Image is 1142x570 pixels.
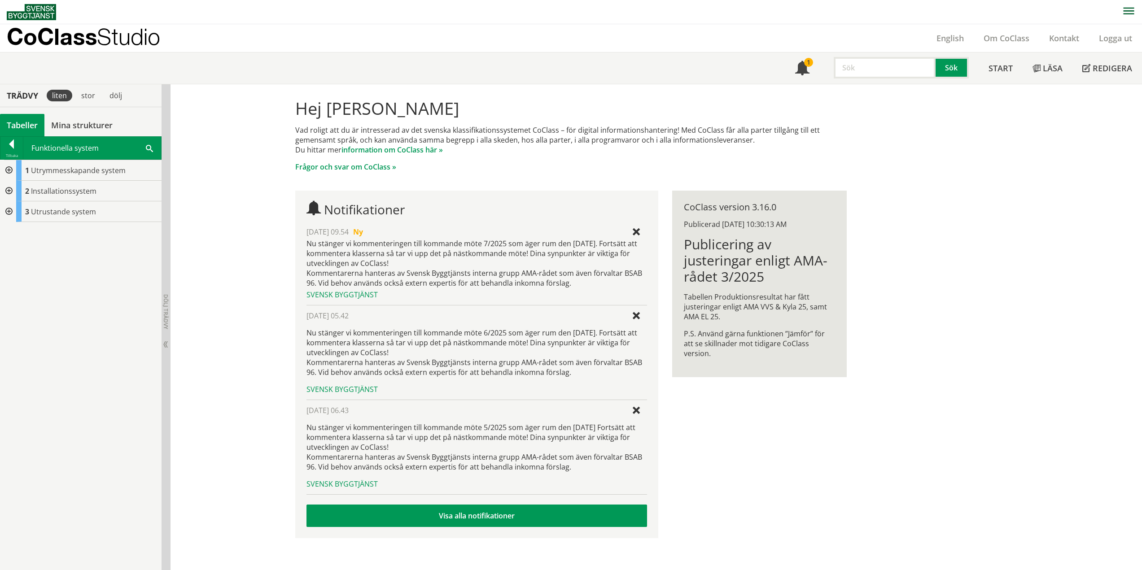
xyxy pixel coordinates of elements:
[7,24,179,52] a: CoClassStudio
[7,31,160,42] p: CoClass
[7,4,56,20] img: Svensk Byggtjänst
[795,62,809,76] span: Notifikationer
[1043,63,1063,74] span: Läsa
[306,227,349,237] span: [DATE] 09.54
[162,294,170,329] span: Dölj trädvy
[306,311,349,321] span: [DATE] 05.42
[1023,52,1072,84] a: Läsa
[684,236,835,285] h1: Publicering av justeringar enligt AMA-rådet 3/2025
[684,329,835,358] p: P.S. Använd gärna funktionen ”Jämför” för att se skillnader mot tidigare CoClass version.
[306,239,647,288] div: Nu stänger vi kommenteringen till kommande möte 7/2025 som äger rum den [DATE]. Fortsätt att komm...
[295,162,396,172] a: Frågor och svar om CoClass »
[1093,63,1132,74] span: Redigera
[2,91,43,100] div: Trädvy
[979,52,1023,84] a: Start
[324,201,405,218] span: Notifikationer
[684,202,835,212] div: CoClass version 3.16.0
[341,145,443,155] a: information om CoClass här »
[684,219,835,229] div: Publicerad [DATE] 10:30:13 AM
[76,90,101,101] div: stor
[306,405,349,415] span: [DATE] 06.43
[306,422,647,472] p: Nu stänger vi kommenteringen till kommande möte 5/2025 som äger rum den [DATE] Fortsätt att komme...
[104,90,127,101] div: dölj
[306,384,647,394] div: Svensk Byggtjänst
[295,125,847,155] p: Vad roligt att du är intresserad av det svenska klassifikationssystemet CoClass – för digital inf...
[306,505,647,527] a: Visa alla notifikationer
[23,137,161,159] div: Funktionella system
[31,207,96,217] span: Utrustande system
[804,58,813,67] div: 1
[927,33,974,44] a: English
[306,479,647,489] div: Svensk Byggtjänst
[47,90,72,101] div: liten
[31,165,126,175] span: Utrymmesskapande system
[684,292,835,322] p: Tabellen Produktionsresultat har fått justeringar enligt AMA VVS & Kyla 25, samt AMA EL 25.
[44,114,119,136] a: Mina strukturer
[97,23,160,50] span: Studio
[0,152,23,159] div: Tillbaka
[1072,52,1142,84] a: Redigera
[25,207,29,217] span: 3
[834,57,936,78] input: Sök
[25,165,29,175] span: 1
[306,290,647,300] div: Svensk Byggtjänst
[989,63,1013,74] span: Start
[936,57,969,78] button: Sök
[1039,33,1089,44] a: Kontakt
[353,227,363,237] span: Ny
[785,52,819,84] a: 1
[306,328,647,377] p: Nu stänger vi kommenteringen till kommande möte 6/2025 som äger rum den [DATE]. Fortsätt att komm...
[1089,33,1142,44] a: Logga ut
[25,186,29,196] span: 2
[31,186,96,196] span: Installationssystem
[974,33,1039,44] a: Om CoClass
[295,98,847,118] h1: Hej [PERSON_NAME]
[146,143,153,152] span: Sök i tabellen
